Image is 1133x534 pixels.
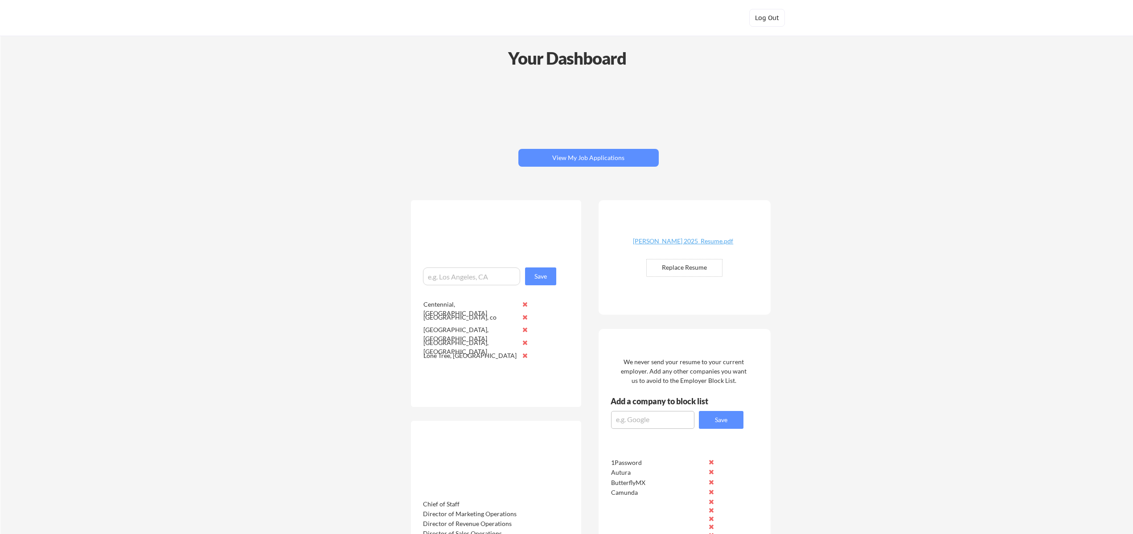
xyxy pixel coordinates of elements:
div: Centennial, [GEOGRAPHIC_DATA] [423,300,517,317]
button: Log Out [749,9,785,27]
button: Save [525,267,556,285]
div: ButterflyMX [611,478,705,487]
div: Director of Revenue Operations [423,519,517,528]
div: Your Dashboard [1,45,1133,71]
div: We never send your resume to your current employer. Add any other companies you want us to avoid ... [620,357,747,385]
div: Add a company to block list [611,397,722,405]
a: [PERSON_NAME] 2025_Resume.pdf [630,238,736,252]
div: [GEOGRAPHIC_DATA], [GEOGRAPHIC_DATA] [423,325,517,343]
div: [GEOGRAPHIC_DATA], co [423,313,517,322]
div: Autura [611,468,705,477]
div: Lone Tree, [GEOGRAPHIC_DATA] [423,351,517,360]
div: Camunda [611,488,705,497]
div: [PERSON_NAME] 2025_Resume.pdf [630,238,736,244]
button: View My Job Applications [518,149,659,167]
div: Director of Marketing Operations [423,509,517,518]
input: e.g. Los Angeles, CA [423,267,520,285]
div: 1Password [611,458,705,467]
div: Chief of Staff [423,500,517,509]
div: [GEOGRAPHIC_DATA], [GEOGRAPHIC_DATA] [423,338,517,356]
button: Save [699,411,743,429]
